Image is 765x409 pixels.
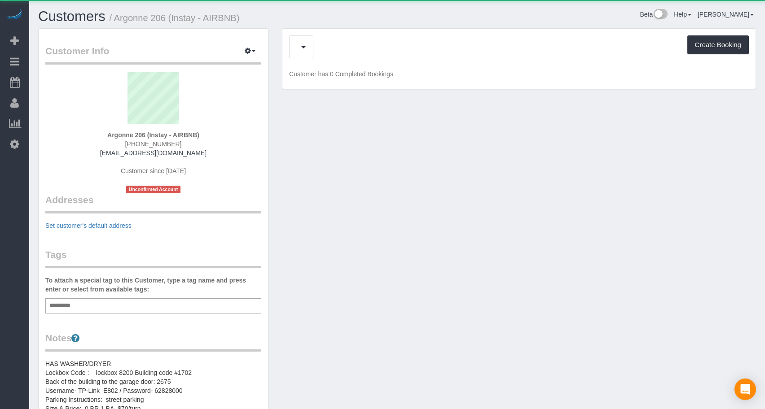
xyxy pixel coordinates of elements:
a: [PERSON_NAME] [698,11,754,18]
div: Open Intercom Messenger [734,379,756,400]
legend: Tags [45,248,261,268]
a: Beta [640,11,668,18]
button: Create Booking [687,35,749,54]
legend: Notes [45,331,261,352]
strong: Argonne 206 (Instay - AIRBNB) [107,131,199,139]
img: New interface [653,9,668,21]
a: Help [674,11,691,18]
span: Customer since [DATE] [121,167,186,174]
small: / Argonne 206 (Instay - AIRBNB) [110,13,240,23]
legend: Customer Info [45,44,261,65]
p: Customer has 0 Completed Bookings [289,70,749,78]
span: [PHONE_NUMBER] [125,140,181,148]
img: Automaid Logo [5,9,23,22]
span: Unconfirmed Account [126,186,181,193]
a: Customers [38,9,106,24]
a: Set customer's default address [45,222,132,229]
a: [EMAIL_ADDRESS][DOMAIN_NAME] [100,149,207,157]
label: To attach a special tag to this Customer, type a tag name and press enter or select from availabl... [45,276,261,294]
